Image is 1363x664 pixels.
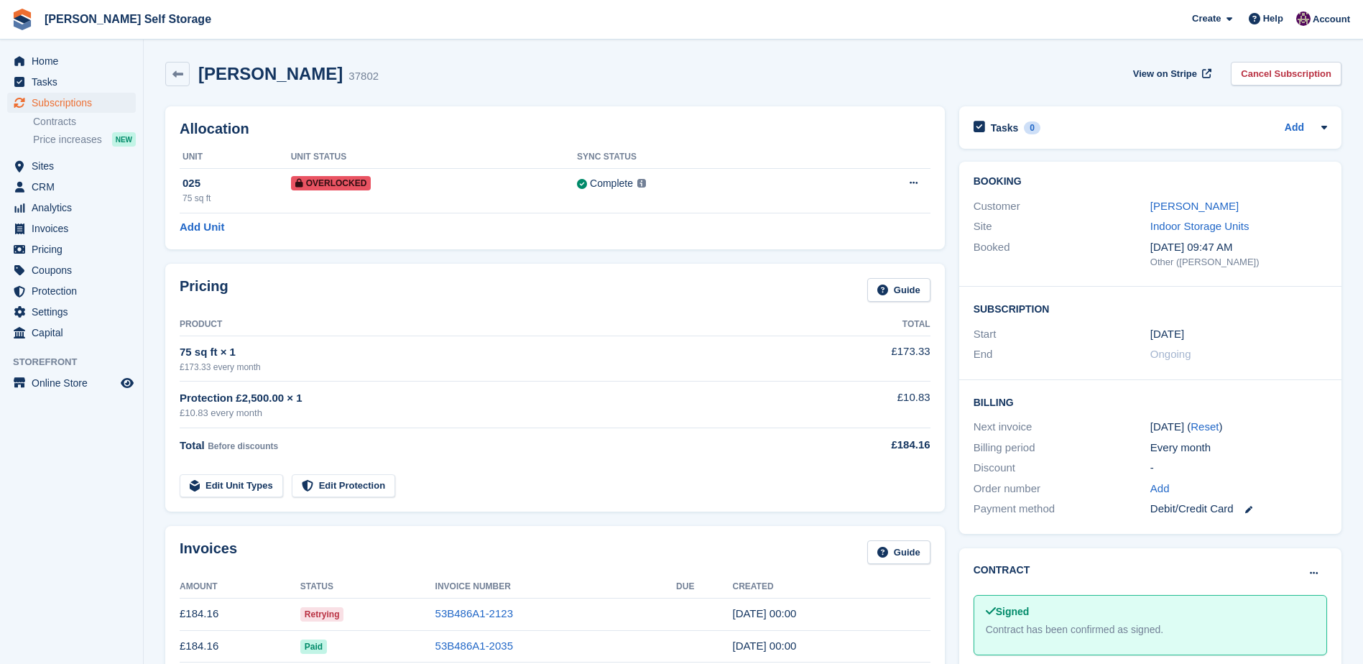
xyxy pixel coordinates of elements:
th: Total [816,313,930,336]
span: Analytics [32,198,118,218]
div: Order number [974,481,1150,497]
span: Account [1313,12,1350,27]
td: £184.16 [180,630,300,663]
a: menu [7,198,136,218]
th: Created [732,576,930,599]
span: Overlocked [291,176,371,190]
a: Price increases NEW [33,132,136,147]
span: Before discounts [208,441,278,451]
img: Nikki Ambrosini [1296,11,1311,26]
a: Reset [1191,420,1219,433]
div: Customer [974,198,1150,215]
div: 75 sq ft [182,192,291,205]
span: Storefront [13,355,143,369]
a: menu [7,218,136,239]
a: [PERSON_NAME] Self Storage [39,7,217,31]
span: Tasks [32,72,118,92]
a: Cancel Subscription [1231,62,1341,86]
a: Indoor Storage Units [1150,220,1249,232]
time: 2024-04-19 23:00:00 UTC [1150,326,1184,343]
td: £184.16 [180,598,300,630]
span: Online Store [32,373,118,393]
a: menu [7,177,136,197]
h2: Booking [974,176,1327,188]
div: Start [974,326,1150,343]
th: Sync Status [577,146,823,169]
h2: [PERSON_NAME] [198,64,343,83]
h2: Billing [974,395,1327,409]
a: 53B486A1-2035 [435,640,513,652]
a: Add Unit [180,219,224,236]
div: Signed [986,604,1315,619]
span: Coupons [32,260,118,280]
a: menu [7,302,136,322]
span: Total [180,439,205,451]
a: menu [7,72,136,92]
span: Help [1263,11,1283,26]
a: Edit Unit Types [180,474,283,498]
span: Capital [32,323,118,343]
th: Invoice Number [435,576,677,599]
div: Protection £2,500.00 × 1 [180,390,816,407]
h2: Pricing [180,278,228,302]
div: Booked [974,239,1150,269]
div: [DATE] 09:47 AM [1150,239,1327,256]
div: £173.33 every month [180,361,816,374]
a: menu [7,323,136,343]
span: Subscriptions [32,93,118,113]
div: 75 sq ft × 1 [180,344,816,361]
span: Create [1192,11,1221,26]
a: Add [1285,120,1304,137]
th: Due [676,576,732,599]
span: View on Stripe [1133,67,1197,81]
th: Status [300,576,435,599]
a: menu [7,260,136,280]
th: Product [180,313,816,336]
div: Every month [1150,440,1327,456]
div: 025 [182,175,291,192]
a: menu [7,239,136,259]
a: menu [7,51,136,71]
div: Discount [974,460,1150,476]
img: stora-icon-8386f47178a22dfd0bd8f6a31ec36ba5ce8667c1dd55bd0f319d3a0aa187defe.svg [11,9,33,30]
span: Settings [32,302,118,322]
a: menu [7,281,136,301]
h2: Tasks [991,121,1019,134]
span: Ongoing [1150,348,1191,360]
div: Debit/Credit Card [1150,501,1327,517]
div: [DATE] ( ) [1150,419,1327,435]
a: Edit Protection [292,474,395,498]
div: End [974,346,1150,363]
h2: Subscription [974,301,1327,315]
a: Guide [867,540,930,564]
a: Guide [867,278,930,302]
span: Sites [32,156,118,176]
a: 53B486A1-2123 [435,607,513,619]
span: Protection [32,281,118,301]
a: menu [7,373,136,393]
div: £10.83 every month [180,406,816,420]
a: Add [1150,481,1170,497]
div: Complete [590,176,633,191]
div: Payment method [974,501,1150,517]
a: Contracts [33,115,136,129]
div: NEW [112,132,136,147]
span: Paid [300,640,327,654]
td: £10.83 [816,382,930,428]
h2: Allocation [180,121,930,137]
span: Price increases [33,133,102,147]
div: Contract has been confirmed as signed. [986,622,1315,637]
a: [PERSON_NAME] [1150,200,1239,212]
div: Billing period [974,440,1150,456]
div: Other ([PERSON_NAME]) [1150,255,1327,269]
td: £173.33 [816,336,930,381]
time: 2025-08-19 23:00:20 UTC [732,640,796,652]
div: £184.16 [816,437,930,453]
a: menu [7,156,136,176]
a: View on Stripe [1127,62,1214,86]
div: - [1150,460,1327,476]
h2: Invoices [180,540,237,564]
th: Amount [180,576,300,599]
span: CRM [32,177,118,197]
div: Site [974,218,1150,235]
